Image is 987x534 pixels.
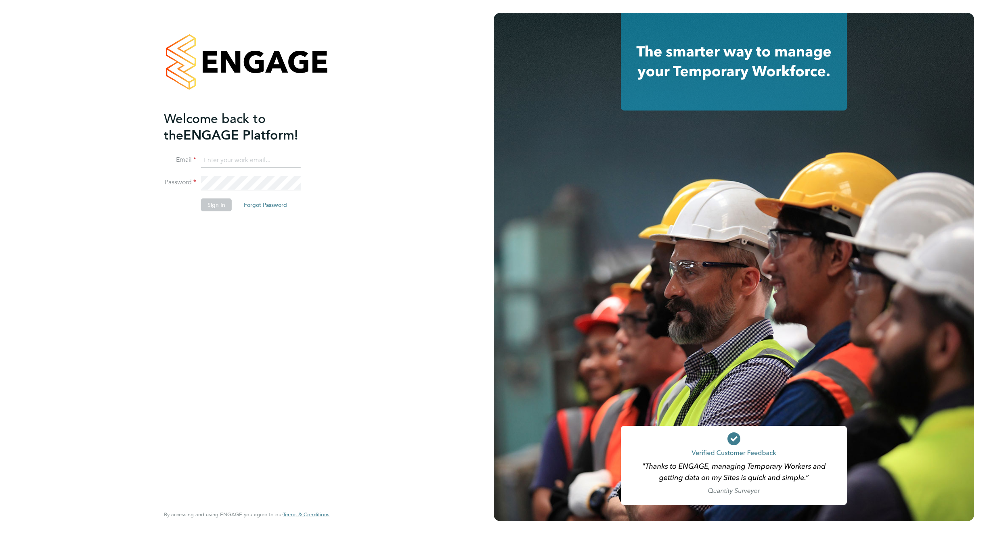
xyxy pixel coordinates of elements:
span: By accessing and using ENGAGE you agree to our [164,511,329,518]
h2: ENGAGE Platform! [164,111,321,144]
span: Terms & Conditions [283,511,329,518]
span: Welcome back to the [164,111,266,143]
button: Sign In [201,198,232,211]
label: Password [164,178,196,187]
button: Forgot Password [237,198,293,211]
input: Enter your work email... [201,153,301,168]
label: Email [164,156,196,164]
a: Terms & Conditions [283,511,329,518]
